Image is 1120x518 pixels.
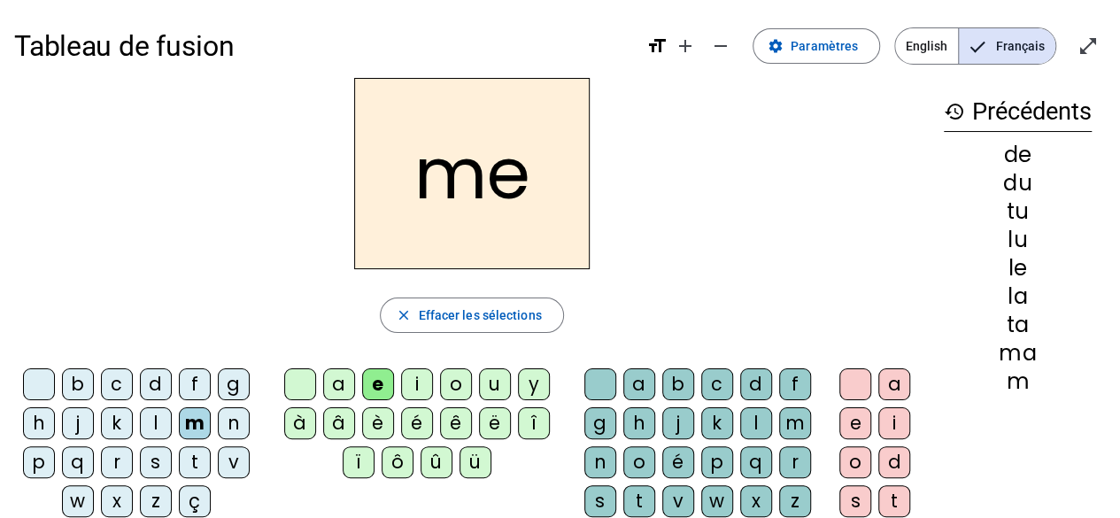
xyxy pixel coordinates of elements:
[944,101,965,122] mat-icon: history
[779,485,811,517] div: z
[354,78,590,269] h2: me
[179,485,211,517] div: ç
[101,407,133,439] div: k
[701,446,733,478] div: p
[701,368,733,400] div: c
[362,368,394,400] div: e
[101,446,133,478] div: r
[323,407,355,439] div: â
[944,173,1092,194] div: du
[179,446,211,478] div: t
[140,368,172,400] div: d
[701,407,733,439] div: k
[382,446,413,478] div: ô
[944,371,1092,392] div: m
[479,407,511,439] div: ë
[62,368,94,400] div: b
[584,485,616,517] div: s
[668,28,703,64] button: Augmenter la taille de la police
[1078,35,1099,57] mat-icon: open_in_full
[662,446,694,478] div: é
[140,446,172,478] div: s
[662,368,694,400] div: b
[479,368,511,400] div: u
[401,407,433,439] div: é
[140,485,172,517] div: z
[878,407,910,439] div: i
[62,485,94,517] div: w
[362,407,394,439] div: è
[584,407,616,439] div: g
[959,28,1055,64] span: Français
[440,407,472,439] div: ê
[839,485,871,517] div: s
[944,92,1092,132] h3: Précédents
[944,286,1092,307] div: la
[895,28,958,64] span: English
[518,407,550,439] div: î
[323,368,355,400] div: a
[421,446,452,478] div: û
[710,35,731,57] mat-icon: remove
[740,368,772,400] div: d
[779,368,811,400] div: f
[101,368,133,400] div: c
[284,407,316,439] div: à
[944,229,1092,251] div: lu
[701,485,733,517] div: w
[878,446,910,478] div: d
[23,407,55,439] div: h
[740,446,772,478] div: q
[623,485,655,517] div: t
[944,314,1092,336] div: ta
[179,368,211,400] div: f
[944,258,1092,279] div: le
[753,28,880,64] button: Paramètres
[791,35,858,57] span: Paramètres
[779,407,811,439] div: m
[1070,28,1106,64] button: Entrer en plein écran
[14,18,632,74] h1: Tableau de fusion
[623,407,655,439] div: h
[878,485,910,517] div: t
[101,485,133,517] div: x
[179,407,211,439] div: m
[740,485,772,517] div: x
[944,144,1092,166] div: de
[878,368,910,400] div: a
[675,35,696,57] mat-icon: add
[662,407,694,439] div: j
[343,446,375,478] div: ï
[646,35,668,57] mat-icon: format_size
[440,368,472,400] div: o
[894,27,1056,65] mat-button-toggle-group: Language selection
[703,28,738,64] button: Diminuer la taille de la police
[944,343,1092,364] div: ma
[218,368,250,400] div: g
[623,368,655,400] div: a
[418,305,541,326] span: Effacer les sélections
[518,368,550,400] div: y
[23,446,55,478] div: p
[584,446,616,478] div: n
[218,407,250,439] div: n
[740,407,772,439] div: l
[62,407,94,439] div: j
[62,446,94,478] div: q
[768,38,784,54] mat-icon: settings
[218,446,250,478] div: v
[395,307,411,323] mat-icon: close
[944,201,1092,222] div: tu
[140,407,172,439] div: l
[623,446,655,478] div: o
[380,298,563,333] button: Effacer les sélections
[401,368,433,400] div: i
[460,446,491,478] div: ü
[839,446,871,478] div: o
[779,446,811,478] div: r
[662,485,694,517] div: v
[839,407,871,439] div: e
